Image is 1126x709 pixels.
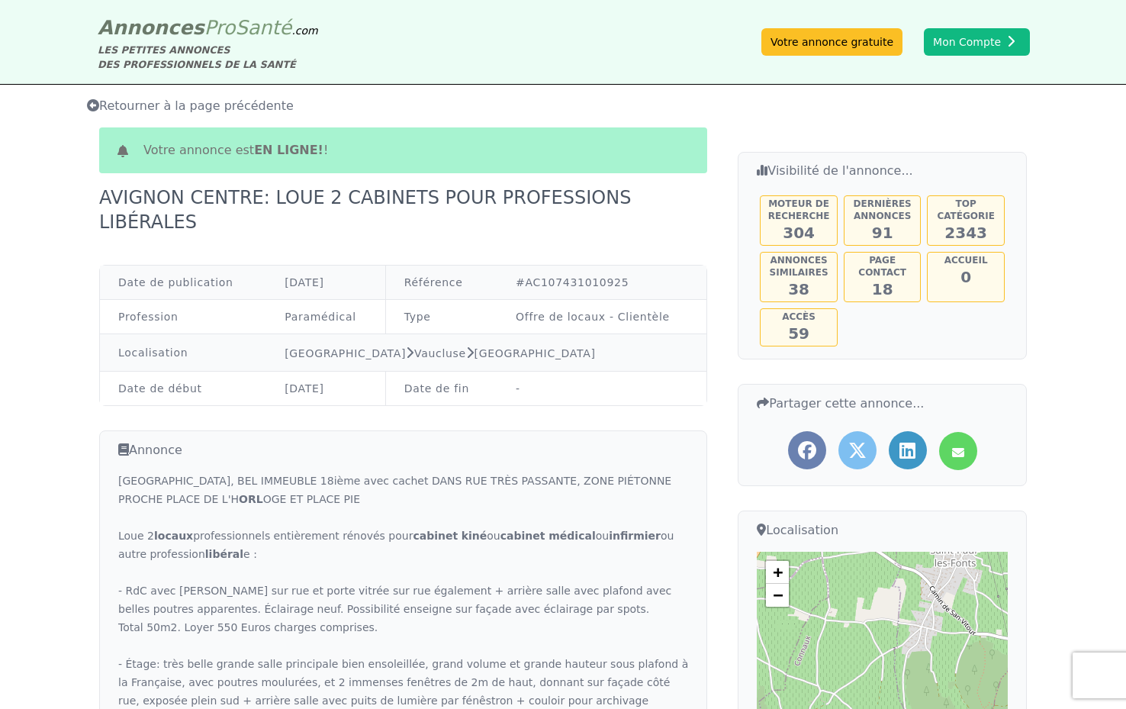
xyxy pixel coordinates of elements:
td: Type [385,300,497,334]
span: 0 [960,268,971,286]
span: Annonces [98,16,204,39]
strong: libéral [205,548,243,560]
strong: ORL [239,493,263,505]
a: Offre de locaux - Clientèle [516,311,670,323]
td: Date de publication [100,266,266,300]
h3: Annonce [118,440,688,459]
h5: Page contact [846,254,919,279]
span: Pro [204,16,236,39]
td: Référence [385,266,497,300]
span: 59 [788,324,809,343]
span: .com [291,24,317,37]
a: Partager l'annonce sur Facebook [788,431,826,469]
span: 2343 [944,224,987,242]
a: Partager l'annonce par mail [939,432,977,470]
a: Zoom out [766,584,789,607]
a: Vaucluse [414,347,466,359]
a: Zoom in [766,561,789,584]
strong: infirmier [609,530,661,542]
td: Localisation [100,334,266,372]
h3: Localisation [757,520,1008,540]
span: Votre annonce est ! [143,141,328,160]
a: AnnoncesProSanté.com [98,16,318,39]
td: - [497,372,706,406]
span: + [773,562,783,582]
span: Retourner à la page précédente [87,98,294,113]
button: Mon Compte [924,28,1030,56]
strong: kiné [462,530,487,542]
h5: Moteur de recherche [762,198,835,222]
td: [DATE] [266,372,385,406]
a: Partager l'annonce sur LinkedIn [889,431,927,469]
span: 18 [872,280,893,298]
a: Paramédical [285,311,356,323]
span: Santé [235,16,291,39]
td: [DATE] [266,266,385,300]
td: #AC107431010925 [497,266,706,300]
strong: cabinet médical [500,530,596,542]
span: − [773,585,783,604]
b: en ligne! [254,143,323,157]
h3: Visibilité de l'annonce... [757,162,1008,180]
a: [GEOGRAPHIC_DATA] [285,347,406,359]
td: Profession [100,300,266,334]
div: LES PETITES ANNONCES DES PROFESSIONNELS DE LA SANTÉ [98,43,318,72]
i: Retourner à la liste [87,99,99,111]
td: Date de fin [385,372,497,406]
h5: Accès [762,311,835,323]
strong: locaux [154,530,193,542]
h5: Annonces similaires [762,254,835,279]
span: 91 [872,224,893,242]
h5: Dernières annonces [846,198,919,222]
a: [GEOGRAPHIC_DATA] [475,347,596,359]
h3: Partager cette annonce... [757,394,1008,413]
strong: cabinet [413,530,458,542]
a: Votre annonce gratuite [761,28,902,56]
a: Partager l'annonce sur Twitter [838,431,877,469]
span: 38 [788,280,809,298]
div: AVIGNON CENTRE: LOUE 2 CABINETS POUR PROFESSIONS LIBÉRALES [99,185,707,234]
h5: Accueil [929,254,1002,266]
td: Date de début [100,372,266,406]
h5: Top catégorie [929,198,1002,222]
span: 304 [783,224,815,242]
